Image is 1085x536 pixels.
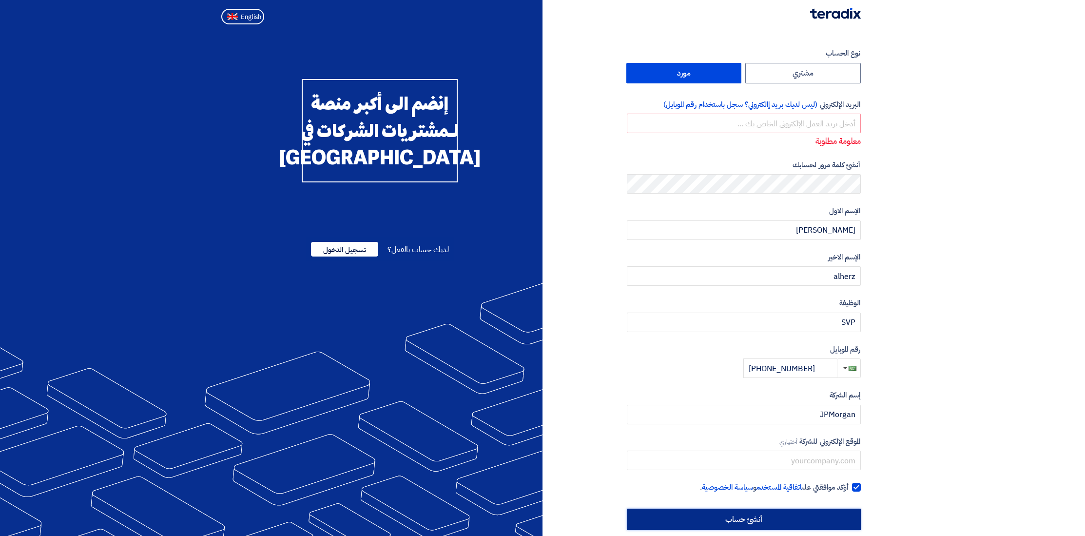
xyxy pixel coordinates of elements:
[627,313,861,332] input: أدخل الوظيفة ...
[627,344,861,355] label: رقم الموبايل
[627,451,861,470] input: yourcompany.com
[700,482,849,493] span: أؤكد موافقتي على و .
[627,205,861,217] label: الإسم الاول
[627,252,861,263] label: الإسم الاخير
[227,13,238,20] img: en-US.png
[663,99,818,110] span: (ليس لديك بريد إالكتروني؟ سجل باستخدام رقم الموبايل)
[745,63,861,83] label: مشتري
[241,14,261,20] span: English
[302,79,458,182] div: إنضم الى أكبر منصة لـمشتريات الشركات في [GEOGRAPHIC_DATA]
[627,266,861,286] input: أدخل الإسم الاخير ...
[627,159,861,171] label: أنشئ كلمة مرور لحسابك
[627,220,861,240] input: أدخل الإسم الاول ...
[627,135,861,148] p: معلومة مطلوبة
[627,99,861,110] label: البريد الإلكتروني
[387,244,448,256] span: لديك حساب بالفعل؟
[626,63,742,83] label: مورد
[627,405,861,424] input: أدخل إسم الشركة ...
[743,358,837,378] input: أدخل رقم الموبايل ...
[221,9,264,24] button: English
[311,244,378,256] a: تسجيل الدخول
[627,436,861,447] label: الموقع الإلكتروني للشركة
[627,114,861,133] input: أدخل بريد العمل الإلكتروني الخاص بك ...
[756,482,802,493] a: اتفاقية المستخدم
[702,482,753,493] a: سياسة الخصوصية
[779,437,798,446] span: أختياري
[627,390,861,401] label: إسم الشركة
[810,8,861,19] img: Teradix logo
[627,48,861,59] label: نوع الحساب
[627,509,861,530] input: أنشئ حساب
[311,242,378,257] span: تسجيل الدخول
[627,298,861,309] label: الوظيفة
